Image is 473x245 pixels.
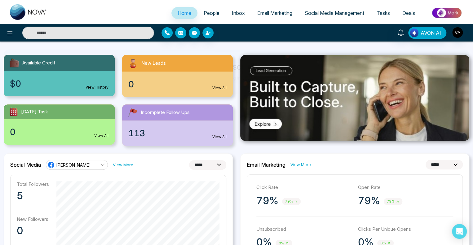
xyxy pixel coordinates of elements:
[94,133,108,138] a: View All
[141,109,190,116] span: Incomplete Follow Ups
[377,10,390,16] span: Tasks
[232,10,245,16] span: Inbox
[17,225,49,237] p: 0
[10,162,41,168] h2: Social Media
[370,7,396,19] a: Tasks
[56,162,91,168] span: [PERSON_NAME]
[197,7,226,19] a: People
[384,198,402,205] span: 79%
[118,104,237,146] a: Incomplete Follow Ups113View All
[256,184,352,191] p: Click Rate
[402,10,415,16] span: Deals
[86,85,108,90] a: View History
[298,7,370,19] a: Social Media Management
[358,184,453,191] p: Open Rate
[256,195,278,207] p: 79%
[22,59,55,67] span: Available Credit
[9,57,20,68] img: availableCredit.svg
[410,28,418,37] img: Lead Flow
[17,190,49,202] p: 5
[21,108,48,116] span: [DATE] Task
[256,226,352,233] p: Unsubscribed
[226,7,251,19] a: Inbox
[396,7,421,19] a: Deals
[127,107,138,118] img: followUps.svg
[240,55,469,141] img: .
[10,4,47,20] img: Nova CRM Logo
[452,224,467,239] div: Open Intercom Messenger
[290,162,311,168] a: View More
[17,216,49,222] p: New Followers
[204,10,219,16] span: People
[171,7,197,19] a: Home
[257,10,292,16] span: Email Marketing
[128,127,145,140] span: 113
[118,55,237,97] a: New Leads0View All
[10,77,21,90] span: $0
[141,60,166,67] span: New Leads
[10,125,15,138] span: 0
[127,57,139,69] img: newLeads.svg
[251,7,298,19] a: Email Marketing
[113,162,133,168] a: View More
[358,226,453,233] p: Clicks Per Unique Opens
[247,162,285,168] h2: Email Marketing
[282,198,301,205] span: 79%
[408,27,446,39] button: AVON AI
[358,195,380,207] p: 79%
[128,78,134,91] span: 0
[17,181,49,187] p: Total Followers
[421,29,441,37] span: AVON AI
[9,107,19,117] img: todayTask.svg
[305,10,364,16] span: Social Media Management
[424,6,469,20] img: Market-place.gif
[178,10,191,16] span: Home
[452,27,463,38] img: User Avatar
[212,85,227,91] a: View All
[212,134,227,140] a: View All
